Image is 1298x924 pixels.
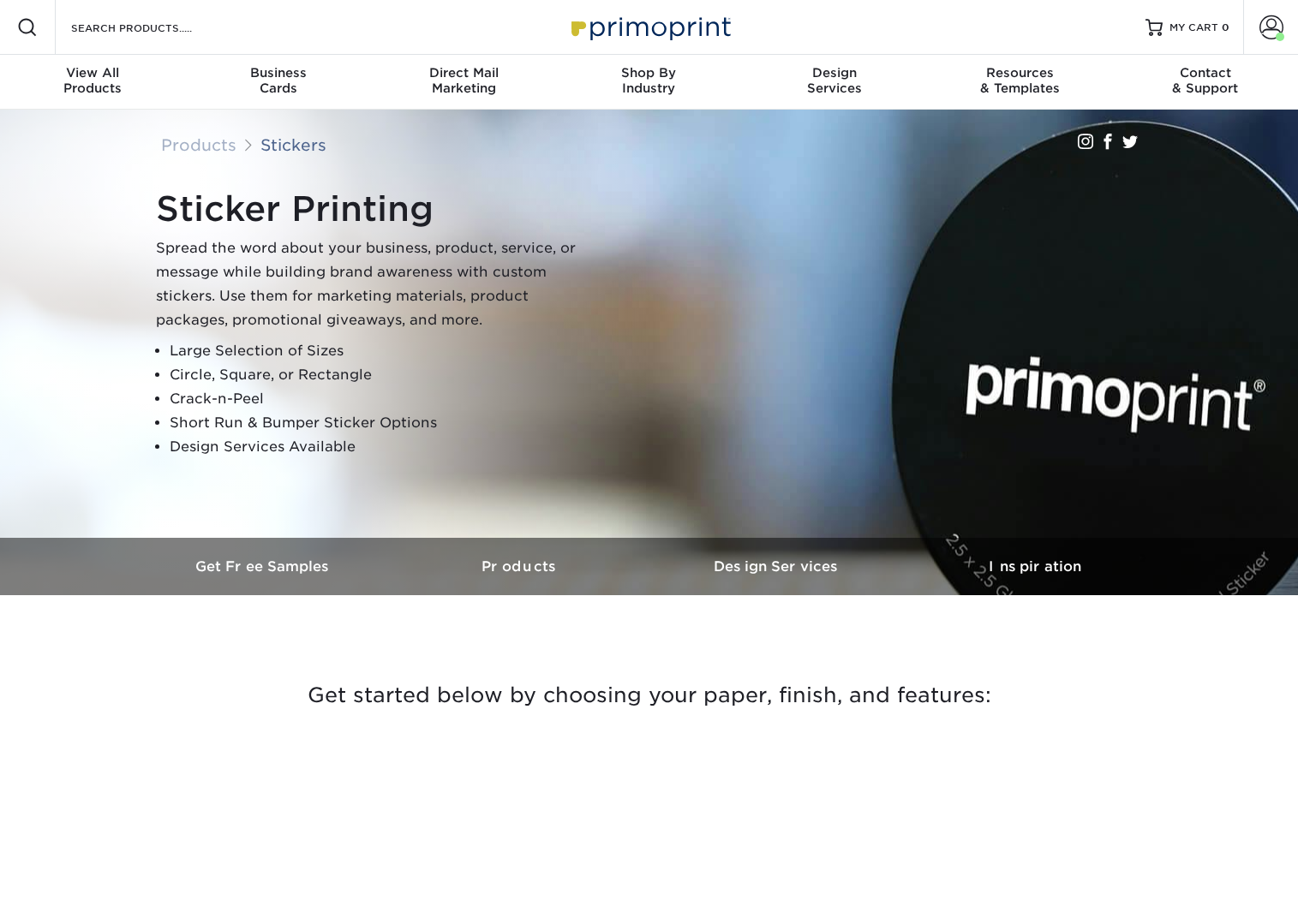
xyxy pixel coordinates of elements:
a: Shop ByIndustry [556,55,741,110]
div: Industry [556,65,741,96]
span: MY CART [1169,21,1218,35]
a: Inspiration [906,538,1163,595]
li: Short Run & Bumper Sticker Options [170,411,584,435]
li: Crack-n-Peel [170,387,584,411]
h3: Get Free Samples [135,558,392,575]
h3: Products [392,558,649,575]
span: Direct Mail [371,65,556,80]
span: Resources [927,65,1112,80]
li: Circle, Square, or Rectangle [170,363,584,387]
span: Design [742,65,927,80]
li: Large Selection of Sizes [170,339,584,363]
a: Products [392,538,649,595]
span: Business [185,65,370,80]
p: Spread the word about your business, product, service, or message while building brand awareness ... [156,236,584,332]
span: 0 [1222,21,1229,33]
a: Get Free Samples [135,538,392,595]
a: DesignServices [742,55,927,110]
a: Design Services [649,538,906,595]
span: Contact [1113,65,1298,80]
h1: Sticker Printing [156,188,584,230]
img: Primoprint [564,9,735,45]
div: Services [742,65,927,96]
a: Products [161,135,236,154]
li: Design Services Available [170,435,584,459]
a: BusinessCards [185,55,370,110]
h3: Inspiration [906,558,1163,575]
a: Direct MailMarketing [371,55,556,110]
div: Cards [185,65,370,96]
span: Shop By [556,65,741,80]
h3: Get started below by choosing your paper, finish, and features: [148,657,1151,734]
div: & Templates [927,65,1112,96]
input: SEARCH PRODUCTS..... [69,17,236,38]
h3: Design Services [649,558,906,575]
a: Stickers [260,135,326,154]
div: & Support [1113,65,1298,96]
div: Marketing [371,65,556,96]
a: Resources& Templates [927,55,1112,110]
a: Contact& Support [1113,55,1298,110]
